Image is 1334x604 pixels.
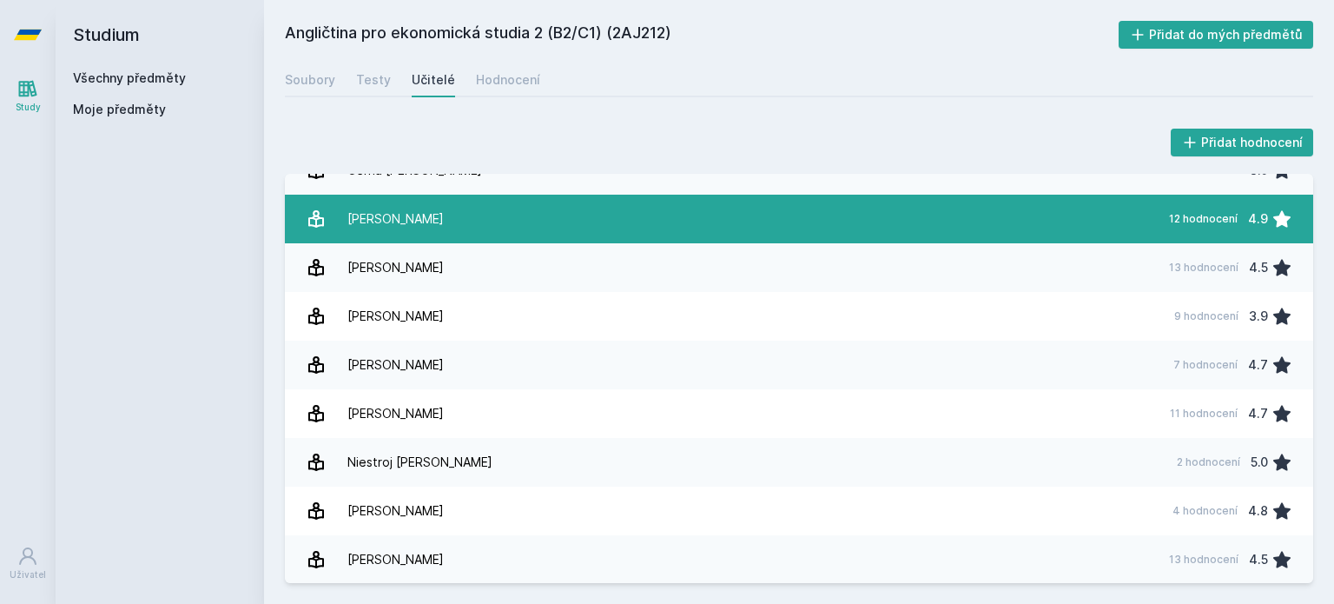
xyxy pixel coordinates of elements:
[347,494,444,528] div: [PERSON_NAME]
[285,243,1313,292] a: [PERSON_NAME] 13 hodnocení 4.5
[1174,309,1238,323] div: 9 hodnocení
[347,299,444,334] div: [PERSON_NAME]
[476,63,540,97] a: Hodnocení
[285,71,335,89] div: Soubory
[347,202,444,236] div: [PERSON_NAME]
[1249,250,1268,285] div: 4.5
[1169,212,1238,226] div: 12 hodnocení
[3,70,52,123] a: Study
[347,542,444,577] div: [PERSON_NAME]
[285,438,1313,487] a: Niestroj [PERSON_NAME] 2 hodnocení 5.0
[285,63,335,97] a: Soubory
[356,63,391,97] a: Testy
[285,389,1313,438] a: [PERSON_NAME] 11 hodnocení 4.7
[285,21,1119,49] h2: Angličtina pro ekonomická studia 2 (B2/C1) (2AJ212)
[476,71,540,89] div: Hodnocení
[73,101,166,118] span: Moje předměty
[347,250,444,285] div: [PERSON_NAME]
[1249,299,1268,334] div: 3.9
[1177,455,1240,469] div: 2 hodnocení
[1169,553,1238,567] div: 13 hodnocení
[412,63,455,97] a: Učitelé
[347,396,444,431] div: [PERSON_NAME]
[1249,542,1268,577] div: 4.5
[285,535,1313,584] a: [PERSON_NAME] 13 hodnocení 4.5
[1248,348,1268,382] div: 4.7
[1169,261,1238,275] div: 13 hodnocení
[1251,445,1268,480] div: 5.0
[1248,202,1268,236] div: 4.9
[285,195,1313,243] a: [PERSON_NAME] 12 hodnocení 4.9
[1119,21,1314,49] button: Přidat do mých předmětů
[1170,407,1238,421] div: 11 hodnocení
[1248,494,1268,528] div: 4.8
[3,537,52,590] a: Uživatel
[10,568,46,581] div: Uživatel
[1171,129,1314,156] button: Přidat hodnocení
[73,70,186,85] a: Všechny předměty
[285,487,1313,535] a: [PERSON_NAME] 4 hodnocení 4.8
[347,348,444,382] div: [PERSON_NAME]
[285,292,1313,341] a: [PERSON_NAME] 9 hodnocení 3.9
[412,71,455,89] div: Učitelé
[1248,396,1268,431] div: 4.7
[1173,358,1238,372] div: 7 hodnocení
[1172,504,1238,518] div: 4 hodnocení
[16,101,41,114] div: Study
[356,71,391,89] div: Testy
[347,445,492,480] div: Niestroj [PERSON_NAME]
[285,341,1313,389] a: [PERSON_NAME] 7 hodnocení 4.7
